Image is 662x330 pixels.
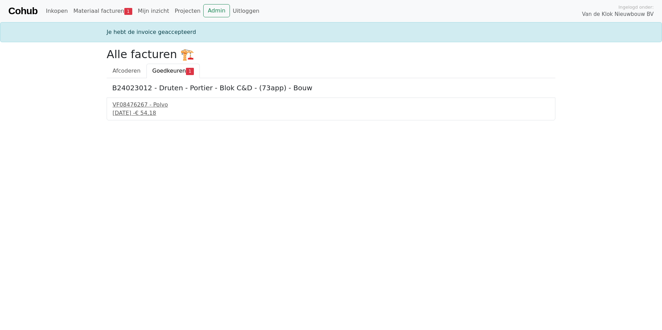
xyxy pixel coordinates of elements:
a: Inkopen [43,4,70,18]
div: VF08476267 - Polvo [113,101,549,109]
a: Projecten [172,4,203,18]
span: Goedkeuren [152,67,186,74]
a: VF08476267 - Polvo[DATE] -€ 54,18 [113,101,549,117]
h2: Alle facturen 🏗️ [107,48,555,61]
h5: B24023012 - Druten - Portier - Blok C&D - (73app) - Bouw [112,84,550,92]
a: Afcoderen [107,64,146,78]
a: Admin [203,4,230,17]
a: Cohub [8,3,37,19]
span: 1 [186,68,194,75]
div: [DATE] - [113,109,549,117]
a: Goedkeuren1 [146,64,200,78]
span: 1 [124,8,132,15]
div: Je hebt de invoice geaccepteerd [102,28,560,36]
span: Afcoderen [113,67,141,74]
span: Ingelogd onder: [618,4,654,10]
a: Materiaal facturen1 [71,4,135,18]
span: Van de Klok Nieuwbouw BV [582,10,654,18]
a: Uitloggen [230,4,262,18]
span: € 54,18 [135,110,156,116]
a: Mijn inzicht [135,4,172,18]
